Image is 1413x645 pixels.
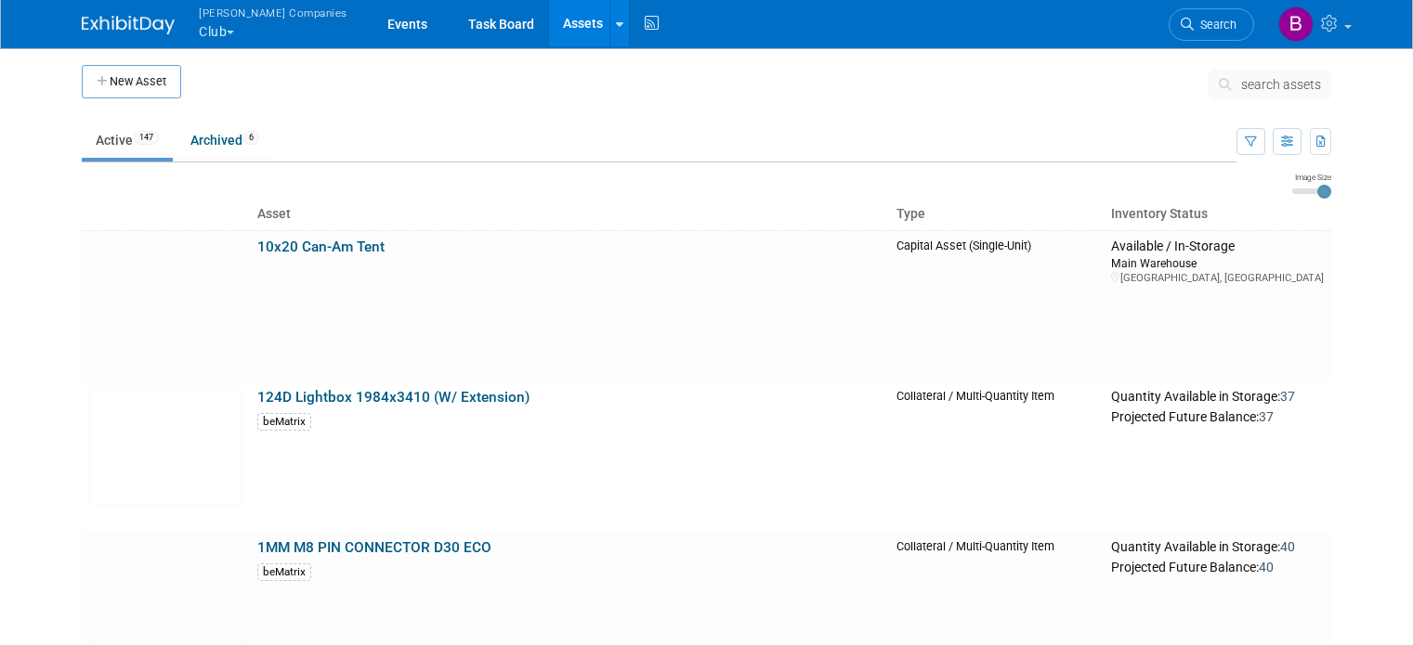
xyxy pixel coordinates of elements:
[1111,539,1324,556] div: Quantity Available in Storage:
[82,123,173,158] a: Active147
[1111,389,1324,406] div: Quantity Available in Storage:
[257,389,530,406] a: 124D Lightbox 1984x3410 (W/ Extension)
[257,239,385,255] a: 10x20 Can-Am Tent
[199,3,347,22] span: [PERSON_NAME] Companies
[1111,406,1324,426] div: Projected Future Balance:
[1292,172,1331,183] div: Image Size
[1278,6,1314,42] img: Barbara Brzezinska
[82,16,175,34] img: ExhibitDay
[250,199,889,230] th: Asset
[134,131,159,145] span: 147
[1280,539,1295,554] span: 40
[243,131,259,145] span: 6
[1111,239,1324,255] div: Available / In-Storage
[257,539,491,556] a: 1MM M8 PIN CONNECTOR D30 ECO
[1111,556,1324,576] div: Projected Future Balance:
[889,381,1104,532] td: Collateral / Multi-Quantity Item
[1194,18,1236,32] span: Search
[177,123,273,158] a: Archived6
[1111,271,1324,285] div: [GEOGRAPHIC_DATA], [GEOGRAPHIC_DATA]
[257,413,311,431] div: beMatrix
[1169,8,1254,41] a: Search
[257,563,311,581] div: beMatrix
[1209,70,1331,99] button: search assets
[889,199,1104,230] th: Type
[889,230,1104,381] td: Capital Asset (Single-Unit)
[1111,255,1324,271] div: Main Warehouse
[1259,560,1274,574] span: 40
[82,65,181,98] button: New Asset
[1241,77,1321,92] span: search assets
[1259,409,1274,424] span: 37
[1280,389,1295,404] span: 37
